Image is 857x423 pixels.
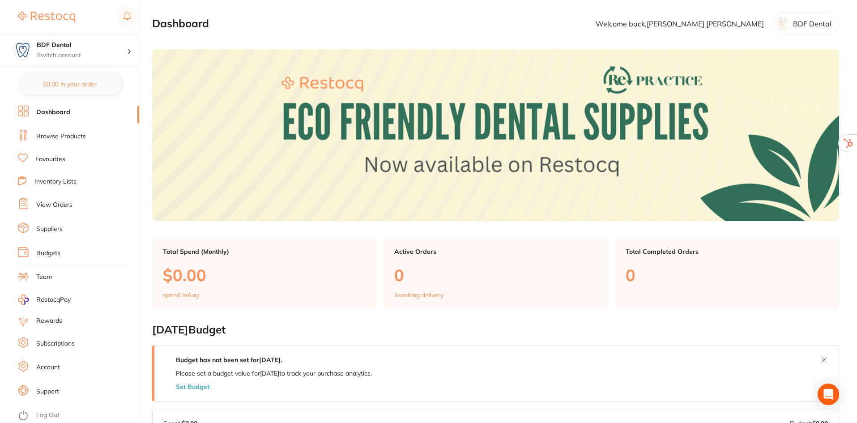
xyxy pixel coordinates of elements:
[18,73,121,95] button: $0.00 in your order
[152,324,839,336] h2: [DATE] Budget
[18,295,29,305] img: RestocqPay
[152,17,209,30] h2: Dashboard
[36,316,62,325] a: Rewards
[36,249,60,258] a: Budgets
[18,12,75,22] img: Restocq Logo
[36,132,86,141] a: Browse Products
[163,248,366,255] p: Total Spend (Monthly)
[18,409,136,423] button: Log Out
[18,7,75,27] a: Restocq Logo
[596,20,764,28] p: Welcome back, [PERSON_NAME] [PERSON_NAME]
[176,370,372,377] p: Please set a budget value for [DATE] to track your purchase analytics.
[626,266,828,284] p: 0
[152,237,376,310] a: Total Spend (Monthly)$0.00spend inAug
[394,266,597,284] p: 0
[35,155,65,164] a: Favourites
[176,356,282,364] strong: Budget has not been set for [DATE] .
[36,201,72,209] a: View Orders
[626,248,828,255] p: Total Completed Orders
[793,20,831,28] p: BDF Dental
[37,51,127,60] p: Switch account
[394,248,597,255] p: Active Orders
[384,237,608,310] a: Active Orders0Awaiting delivery
[36,295,71,304] span: RestocqPay
[615,237,839,310] a: Total Completed Orders0
[163,266,366,284] p: $0.00
[36,225,63,234] a: Suppliers
[36,363,60,372] a: Account
[34,177,77,186] a: Inventory Lists
[18,295,71,305] a: RestocqPay
[176,383,209,390] button: Set Budget
[36,273,52,282] a: Team
[818,384,839,405] div: Open Intercom Messenger
[37,41,127,50] h4: BDF Dental
[36,411,60,420] a: Log Out
[36,108,70,117] a: Dashboard
[394,291,443,299] p: Awaiting delivery
[36,339,75,348] a: Subscriptions
[36,387,59,396] a: Support
[163,291,199,299] p: spend in Aug
[152,49,839,221] img: Dashboard
[14,41,32,59] img: BDF Dental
